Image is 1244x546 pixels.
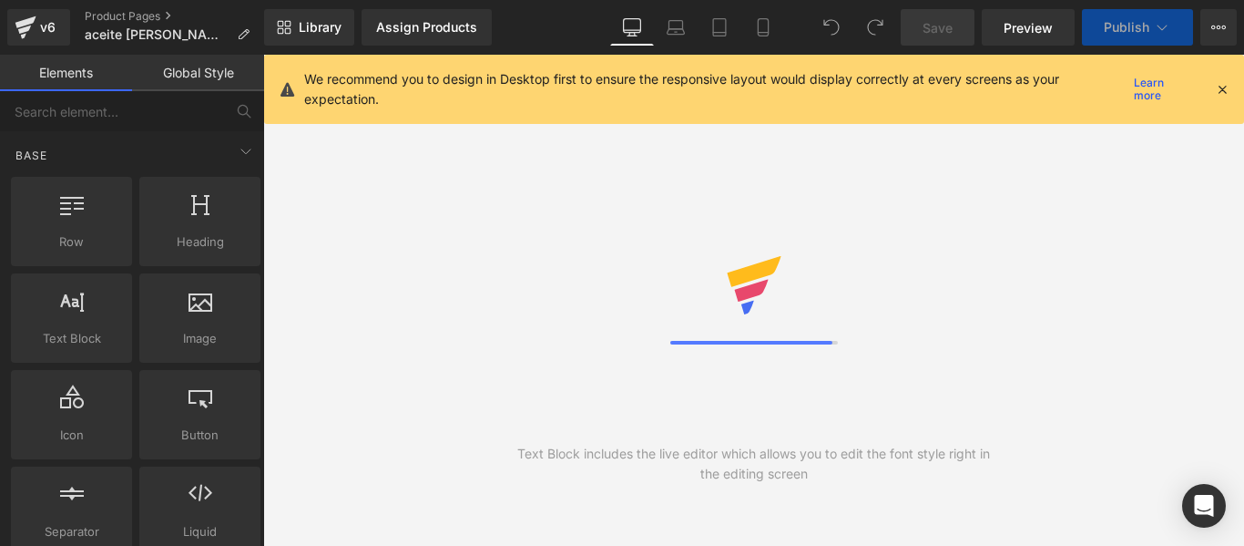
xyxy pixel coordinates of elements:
[14,147,49,164] span: Base
[264,9,354,46] a: New Library
[1104,20,1149,35] span: Publish
[36,15,59,39] div: v6
[1127,78,1200,100] a: Learn more
[16,522,127,541] span: Separator
[376,20,477,35] div: Assign Products
[16,232,127,252] span: Row
[304,69,1127,109] p: We recommend you to design in Desktop first to ensure the responsive layout would display correct...
[813,9,850,46] button: Undo
[1004,18,1053,37] span: Preview
[1182,484,1226,528] div: Open Intercom Messenger
[923,18,953,37] span: Save
[145,232,255,252] span: Heading
[16,329,127,348] span: Text Block
[132,55,264,91] a: Global Style
[508,444,999,484] div: Text Block includes the live editor which allows you to edit the font style right in the editing ...
[299,19,342,36] span: Library
[982,9,1075,46] a: Preview
[1200,9,1237,46] button: More
[698,9,741,46] a: Tablet
[1082,9,1193,46] button: Publish
[741,9,785,46] a: Mobile
[85,27,229,42] span: aceite [PERSON_NAME]
[654,9,698,46] a: Laptop
[16,426,127,445] span: Icon
[610,9,654,46] a: Desktop
[145,522,255,541] span: Liquid
[85,9,264,24] a: Product Pages
[145,329,255,348] span: Image
[7,9,70,46] a: v6
[145,426,255,445] span: Button
[857,9,893,46] button: Redo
